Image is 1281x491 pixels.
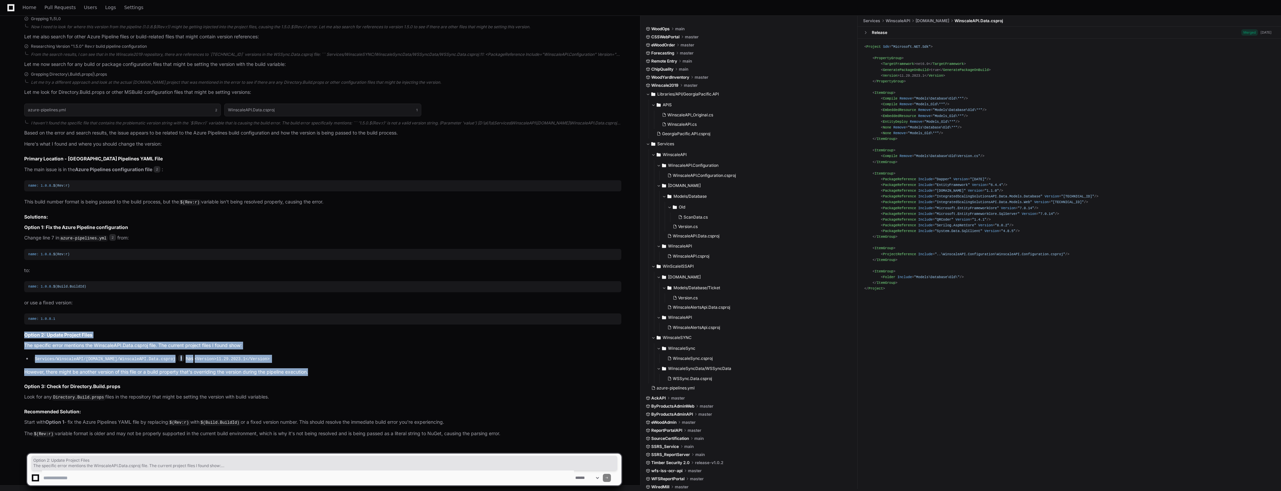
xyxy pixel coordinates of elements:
span: ProjectReference [883,252,916,256]
span: WinscaleAPI [668,315,692,320]
span: ItemGroup [875,172,893,176]
svg: Directory [662,242,666,250]
span: Folder [883,275,895,279]
span: PackageReference [883,223,916,227]
span: Version.cs [678,295,698,301]
span: GeneratePackageOnBuild [883,68,929,72]
span: < = = /> [881,189,1003,193]
span: GeorgiaPacific.API.csproj [662,131,710,137]
span: master [684,83,698,88]
span: Remove [918,114,931,118]
h1: azure-pipelines.yml [28,108,66,112]
span: APIS [663,102,672,108]
span: "[DOMAIN_NAME]" [935,189,966,193]
span: < = = /> [881,177,991,181]
p: Let me also search for other Azure Pipeline files or build-related files that might contain versi... [24,33,621,41]
span: .$(Build.BuildId) [51,285,86,289]
span: WinscaleAPI.Data.csproj [955,18,1003,24]
span: < = /> [881,275,964,279]
span: "8.0.2" [995,223,1009,227]
span: .8 [47,184,51,188]
svg: Directory [662,161,666,169]
span: ItemGroup [875,247,893,251]
span: "Microsoft.EntityFrameworkCore.SqlServer" [935,212,1020,216]
span: None [883,131,891,135]
span: 1.0 [41,252,47,256]
span: "Models_Old\**" [924,120,955,124]
span: .$(Rev:r) [51,184,70,188]
svg: Directory [651,90,655,98]
span: 2 [215,107,217,113]
span: Project [866,45,881,49]
span: Grepping 1\.5\.0 [31,16,61,22]
span: < = /> [881,97,968,101]
span: WinscaleAPI.Data.csproj [673,233,720,239]
span: eWoodOrder [651,42,675,48]
span: .8 [47,317,51,321]
span: Models/Database [673,194,707,199]
span: Remove [899,154,912,158]
span: "4.8.5" [1001,229,1015,233]
span: < > [881,74,899,78]
span: "Microsoft.NET.Sdk" [891,45,931,49]
span: Include [897,275,912,279]
span: master [681,42,694,48]
p: Change line 7 in from: [24,234,621,242]
span: "1.1.0" [984,189,999,193]
span: name: [28,285,39,289]
span: Grepping Directory\.Build\.props|\.props [31,72,107,77]
span: Compile [883,97,897,101]
span: PackageReference [883,212,916,216]
span: "System.Data.SqlClient" [935,229,982,233]
span: Include [918,189,933,193]
span: WinscaleAPI.csproj [673,254,709,259]
h2: Solutions: [24,214,621,220]
span: < = = /> [881,218,991,222]
h1: WinscaleAPI.Data.csproj [228,108,275,112]
span: Include [918,212,933,216]
svg: Directory [667,192,671,200]
span: "[TECHNICAL_ID]" [1051,200,1084,204]
button: Old [667,202,853,213]
svg: Directory [657,101,661,109]
span: Remove [910,120,922,124]
span: Include [918,195,933,199]
button: azure-pipelines.yml [649,383,849,393]
span: Version [1001,206,1015,210]
button: Models/Database/Ticket [662,282,853,293]
div: Release [872,30,887,35]
p: or use a fixed version: [24,299,621,307]
span: "Models\Database\Old\" [914,275,960,279]
span: < = /> [881,120,960,124]
span: 1.0 [41,317,47,321]
span: GeneratePackageOnBuild [943,68,989,72]
span: < = = /> [881,223,1013,227]
span: ItemGroup [877,137,895,141]
button: GeorgiaPacific.API.csproj [654,129,849,139]
span: Users [84,5,97,9]
span: Merged [1241,29,1258,36]
svg: Directory [662,344,666,352]
span: "Models_Old\**" [914,103,945,107]
span: Version [972,183,986,187]
span: Forecasting [651,50,674,56]
span: < > [872,56,903,61]
span: Version [954,177,968,181]
span: "EntityFramework" [935,183,970,187]
span: "1.4.1" [972,218,986,222]
span: 1.0 [41,285,47,289]
div: Let me try a different approach and look at the actual [DOMAIN_NAME] project that was mentioned i... [31,80,621,85]
span: 1.0 [41,184,47,188]
span: WoodYardInventory [651,75,689,80]
span: .$(Rev:r) [51,252,70,256]
span: 1 [178,355,184,362]
p: to: [24,267,621,274]
span: < = = /> [881,212,1059,216]
span: name: [28,184,39,188]
span: 2 [109,234,116,241]
button: WinscaleAPI [657,241,853,252]
svg: Directory [662,313,666,322]
span: < > [872,149,895,153]
span: Version [929,74,943,78]
span: Include [918,223,933,227]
